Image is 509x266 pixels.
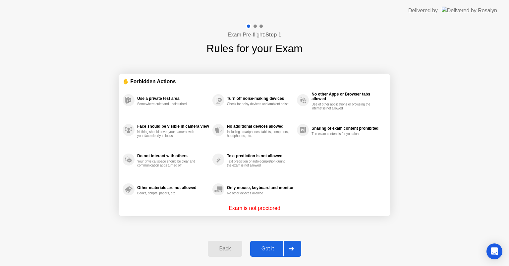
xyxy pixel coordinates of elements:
div: Check for noisy devices and ambient noise [227,102,290,106]
div: No additional devices allowed [227,124,294,129]
div: Other materials are not allowed [137,185,209,190]
div: The exam content is for you alone [311,132,374,136]
h1: Rules for your Exam [206,40,303,56]
div: No other devices allowed [227,191,290,195]
div: No other Apps or Browser tabs allowed [311,92,383,101]
button: Got it [250,241,301,257]
div: Somewhere quiet and undisturbed [137,102,200,106]
div: Do not interact with others [137,154,209,158]
div: Use a private test area [137,96,209,101]
div: Including smartphones, tablets, computers, headphones, etc. [227,130,290,138]
div: Open Intercom Messenger [486,243,502,259]
div: Only mouse, keyboard and monitor [227,185,294,190]
p: Exam is not proctored [229,204,280,212]
div: Turn off noise-making devices [227,96,294,101]
div: Text prediction or auto-completion during the exam is not allowed [227,160,290,167]
button: Back [208,241,242,257]
div: Face should be visible in camera view [137,124,209,129]
h4: Exam Pre-flight: [228,31,281,39]
div: Nothing should cover your camera, with your face clearly in focus [137,130,200,138]
div: ✋ Forbidden Actions [123,78,386,85]
div: Back [210,246,240,252]
div: Sharing of exam content prohibited [311,126,383,131]
div: Got it [252,246,283,252]
div: Books, scripts, papers, etc [137,191,200,195]
b: Step 1 [265,32,281,37]
div: Use of other applications or browsing the internet is not allowed [311,102,374,110]
div: Text prediction is not allowed [227,154,294,158]
div: Your physical space should be clear and communication apps turned off [137,160,200,167]
img: Delivered by Rosalyn [442,7,497,14]
div: Delivered by [408,7,438,15]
